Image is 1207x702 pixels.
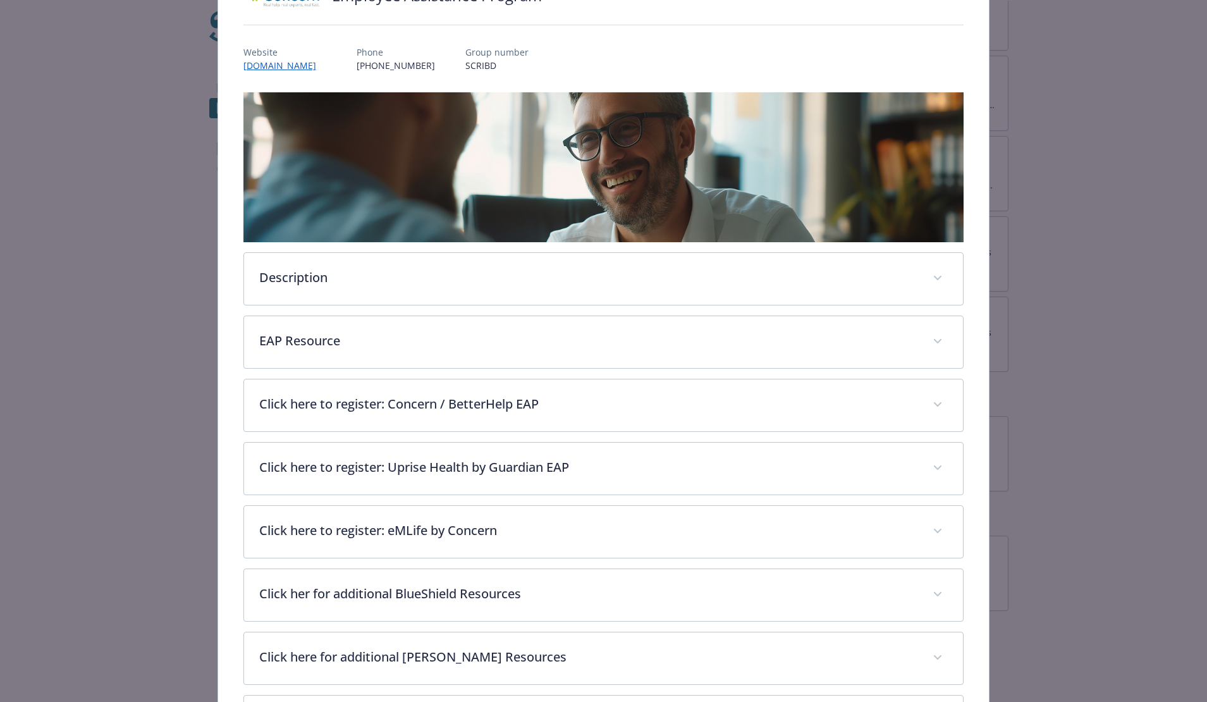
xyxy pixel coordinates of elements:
[244,316,964,368] div: EAP Resource
[357,59,435,72] p: [PHONE_NUMBER]
[259,268,918,287] p: Description
[244,253,964,305] div: Description
[259,331,918,350] p: EAP Resource
[244,379,964,431] div: Click here to register: Concern / BetterHelp EAP
[259,395,918,414] p: Click here to register: Concern / BetterHelp EAP
[243,92,964,242] img: banner
[259,584,918,603] p: Click her for additional BlueShield Resources
[357,46,435,59] p: Phone
[259,521,918,540] p: Click here to register: eMLife by Concern
[259,458,918,477] p: Click here to register: Uprise Health by Guardian EAP
[244,569,964,621] div: Click her for additional BlueShield Resources
[243,59,326,71] a: [DOMAIN_NAME]
[244,443,964,495] div: Click here to register: Uprise Health by Guardian EAP
[243,46,326,59] p: Website
[465,59,529,72] p: SCRIBD
[244,506,964,558] div: Click here to register: eMLife by Concern
[244,632,964,684] div: Click here for additional [PERSON_NAME] Resources
[465,46,529,59] p: Group number
[259,648,918,667] p: Click here for additional [PERSON_NAME] Resources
